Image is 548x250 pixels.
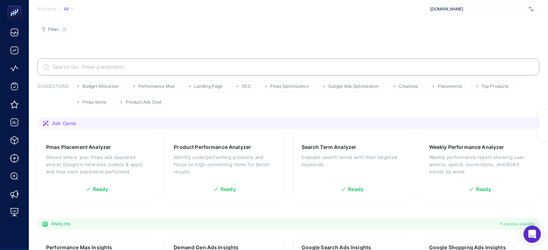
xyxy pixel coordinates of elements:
span: Ready [93,187,108,192]
span: [DOMAIN_NAME] [430,6,526,12]
img: svg%3e [529,5,533,13]
h3: Product Performance Analyzer [174,144,251,151]
p: Identify underperforming products and focus on high-converting items for better results. [174,154,275,175]
span: / [59,6,61,12]
p: Evaluate search terms with their targeted keywords [302,154,403,168]
span: Ready [220,187,236,192]
span: Product Ads Cost [126,100,161,105]
h3: SUGGESTIONS [37,83,69,108]
span: 0 [63,27,66,32]
span: Analysis [37,6,56,12]
span: Creatives [398,84,418,89]
span: Ask Genie [52,120,76,127]
span: Filter [48,27,59,32]
p: Shows where your Pmax ads appeared across Google's networks (videos & apps) and how each placemen... [46,154,148,175]
span: Analyzes [51,221,70,227]
h3: Weekly Performance Analyzer [429,144,504,151]
span: Landing Page [194,84,222,89]
a: Weekly Performance AnalyzerWeekly performance report showing user activity, spend, conversions, a... [420,135,539,200]
button: Filter0 [37,24,70,35]
h3: Pmax Placement Analyzer [46,144,111,151]
span: Performance Max [138,84,175,89]
span: Pmax Optimization [270,84,309,89]
a: Pmax Placement AnalyzerShows where your Pmax ads appeared across Google's networks (videos & apps... [37,135,156,200]
div: Open Intercom Messenger [524,226,541,243]
span: Ready [476,187,491,192]
span: Budget Allocation [83,84,119,89]
p: Weekly performance report showing user activity, spend, conversions, and ROAS trends by week. [429,154,531,175]
span: Ready [348,187,364,192]
input: Search [51,64,534,70]
h3: Search Term Analyzer [302,144,357,151]
span: Google Ads Optimization [328,84,379,89]
span: Top Products [481,84,508,89]
span: SEO [242,84,250,89]
span: Placements [438,84,462,89]
span: Pmax terms [83,100,106,105]
a: Product Performance AnalyzerIdentify underperforming products and focus on high-converting items ... [165,135,284,200]
span: 11 analyzes available [499,221,535,227]
a: Search Term AnalyzerEvaluate search terms with their targeted keywordsReady [293,135,412,200]
div: All [64,6,74,12]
